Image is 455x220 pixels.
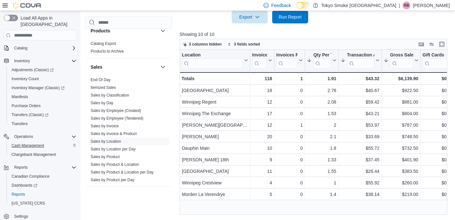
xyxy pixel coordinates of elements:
span: Chargeback Management [9,151,76,158]
button: Invoices Sold [252,52,272,69]
span: Inventory Count [9,75,76,83]
div: $26.44 [340,167,379,175]
div: Winnipeg Regent [182,98,248,106]
button: Purchase Orders [6,101,79,110]
a: Inventory Count [9,75,41,83]
div: $0.00 [422,179,453,187]
div: Gift Cards [422,52,448,58]
a: Sales by Employee (Created) [91,108,141,113]
a: Dashboards [6,181,79,190]
a: Sales by Location per Day [91,147,136,151]
a: Catalog Export [91,41,116,46]
div: $260.00 [384,179,418,187]
span: Reports [12,164,76,171]
button: Transfers [6,119,79,128]
div: 0 [276,179,303,187]
button: Reports [12,164,30,171]
button: 3 columns hidden [180,40,224,48]
p: | [399,2,400,9]
div: Dauphin Main [182,144,248,152]
span: Sales by Invoice [91,123,119,129]
span: Inventory [14,58,30,63]
div: 10 [252,144,272,152]
span: Inventory [12,57,76,65]
button: Taxes [91,192,158,199]
span: Cash Management [9,142,76,149]
button: Chargeback Management [6,150,79,159]
button: Catalog [1,44,79,53]
span: [US_STATE] CCRS [12,201,45,206]
button: Products [91,28,158,34]
div: $0.00 [422,144,453,152]
a: Adjustments (Classic) [6,65,79,74]
button: Canadian Compliance [6,172,79,181]
div: $0.00 [422,167,453,175]
a: Adjustments (Classic) [9,66,56,74]
div: $401.90 [384,156,418,164]
span: Inventory Count [12,76,39,81]
div: [PERSON_NAME] 18th [182,156,248,164]
div: Gift Card Sales [422,52,448,69]
span: Chargeback Management [12,152,56,157]
div: $383.50 [384,167,418,175]
div: Products [85,40,172,58]
div: $6,139.90 [383,75,418,82]
span: Washington CCRS [9,199,76,207]
div: $0.00 [422,87,453,94]
a: Cash Management [9,142,47,149]
button: Invoices Ref [276,52,303,69]
div: 4 [252,179,272,187]
a: Dashboards [9,182,40,189]
p: [PERSON_NAME] [413,2,450,9]
span: Transfers [9,120,76,128]
button: [US_STATE] CCRS [6,199,79,208]
span: Purchase Orders [9,102,76,110]
span: Transfers (Classic) [9,111,76,119]
h3: Taxes [91,192,103,199]
a: Transfers (Classic) [9,111,51,119]
a: Sales by Classification [91,93,129,97]
div: [GEOGRAPHIC_DATA] [182,87,248,94]
span: End Of Day [91,77,111,82]
span: Itemized Sales [91,85,116,90]
span: Sales by Product & Location [91,162,139,167]
div: $881.00 [384,98,418,106]
button: Export [232,11,268,23]
a: Sales by Product [91,155,120,159]
span: Sales by Day [91,100,113,106]
a: End Of Day [91,78,111,82]
button: Keyboard shortcuts [417,40,425,48]
div: Location [182,52,243,69]
span: Reports [12,192,25,197]
button: Reports [6,190,79,199]
button: Reports [1,163,79,172]
div: 20 [252,133,272,140]
span: Sales by Product [91,154,120,159]
div: $0.00 [422,156,453,164]
span: Purchase Orders [12,103,41,108]
div: $748.50 [384,133,418,140]
div: Gross Sales [390,52,413,69]
div: $37.45 [340,156,379,164]
div: $38.14 [340,190,379,198]
button: Gift Cards [422,52,453,69]
span: Operations [14,134,33,139]
div: 0 [276,98,303,106]
a: Transfers [9,120,30,128]
div: $55.72 [340,144,379,152]
div: $0.00 [422,98,453,106]
button: Qty Per Transaction [307,52,336,69]
span: Reports [14,165,28,170]
button: Inventory [1,56,79,65]
span: Run Report [279,14,302,20]
button: Cash Management [6,141,79,150]
div: 12 [252,98,272,106]
span: Catalog [14,46,27,51]
div: $922.50 [384,87,418,94]
a: Reports [9,190,28,198]
div: $732.50 [384,144,418,152]
div: $40.67 [340,87,379,94]
div: 0 [276,87,303,94]
div: Invoices Ref [276,52,298,58]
